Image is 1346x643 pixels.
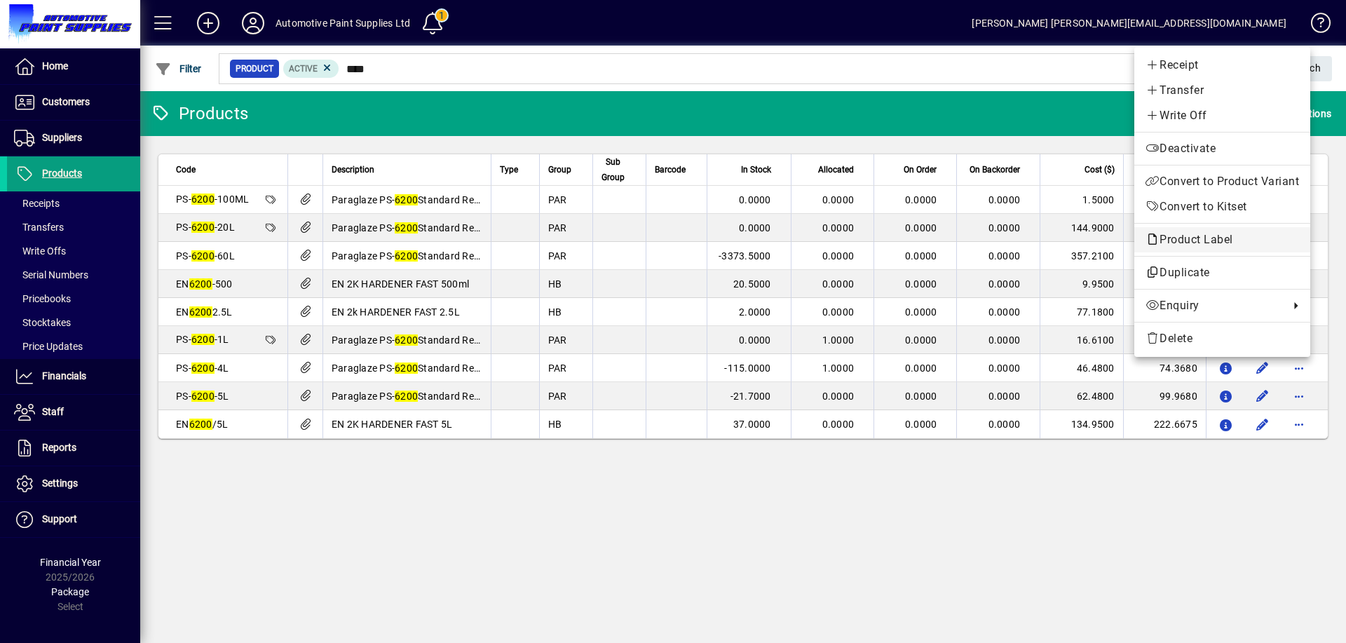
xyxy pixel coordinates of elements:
span: Transfer [1146,82,1299,99]
span: Deactivate [1146,140,1299,157]
span: Enquiry [1146,297,1282,314]
span: Duplicate [1146,264,1299,281]
span: Write Off [1146,107,1299,124]
span: Delete [1146,330,1299,347]
span: Product Label [1146,233,1240,246]
span: Receipt [1146,57,1299,74]
button: Deactivate product [1134,136,1310,161]
span: Convert to Product Variant [1146,173,1299,190]
span: Convert to Kitset [1146,198,1299,215]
